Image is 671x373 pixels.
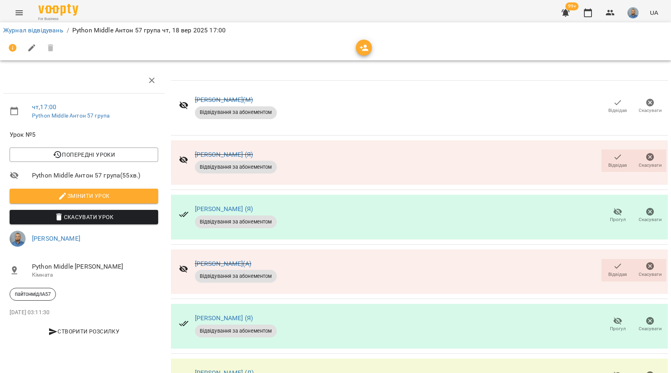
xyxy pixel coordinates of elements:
a: [PERSON_NAME] (Я) [195,205,253,213]
span: Скасувати [639,107,662,114]
span: Відвідав [608,107,627,114]
img: Voopty Logo [38,4,78,16]
span: пайтонмідлА57 [10,291,56,298]
a: [PERSON_NAME] (Я) [195,151,253,158]
img: 2a5fecbf94ce3b4251e242cbcf70f9d8.jpg [10,231,26,247]
span: Відвідав [608,271,627,278]
span: Відвідав [608,162,627,169]
span: For Business [38,16,78,22]
span: Відвідування за абонементом [195,109,277,116]
a: Журнал відвідувань [3,26,64,34]
p: Python Middle Антон 57 група чт, 18 вер 2025 17:00 [72,26,226,35]
a: [PERSON_NAME] (Я) [195,314,253,322]
button: Прогул [602,204,634,227]
span: Відвідування за абонементом [195,164,277,171]
a: [PERSON_NAME](А) [195,260,251,267]
button: Попередні уроки [10,148,158,162]
p: Кімната [32,271,158,279]
p: [DATE] 03:11:30 [10,309,158,317]
button: Скасувати [634,259,666,281]
span: Відвідування за абонементом [195,273,277,280]
button: UA [647,5,661,20]
span: 99+ [566,2,579,10]
button: Скасувати [634,313,666,336]
button: Прогул [602,313,634,336]
span: Скасувати [639,162,662,169]
button: Скасувати [634,150,666,172]
nav: breadcrumb [3,26,668,35]
span: Прогул [610,216,626,223]
a: Python Middle Антон 57 група [32,112,109,119]
a: чт , 17:00 [32,103,56,111]
span: Відвідування за абонементом [195,327,277,335]
a: [PERSON_NAME](М) [195,96,253,104]
span: Змінити урок [16,191,152,201]
button: Скасувати [634,95,666,118]
span: Python Middle [PERSON_NAME] [32,262,158,271]
span: Python Middle Антон 57 група ( 55 хв. ) [32,171,158,180]
img: 2a5fecbf94ce3b4251e242cbcf70f9d8.jpg [627,7,639,18]
button: Menu [10,3,29,22]
span: Урок №5 [10,130,158,140]
span: UA [650,8,658,17]
button: Скасувати [634,204,666,227]
button: Створити розсилку [10,324,158,339]
span: Скасувати Урок [16,212,152,222]
a: [PERSON_NAME] [32,235,80,242]
span: Скасувати [639,271,662,278]
button: Змінити урок [10,189,158,203]
li: / [67,26,69,35]
span: Попередні уроки [16,150,152,160]
button: Скасувати Урок [10,210,158,224]
span: Прогул [610,325,626,332]
button: Відвідав [602,95,634,118]
div: пайтонмідлА57 [10,288,56,301]
span: Скасувати [639,216,662,223]
span: Відвідування за абонементом [195,218,277,225]
button: Відвідав [602,150,634,172]
span: Створити розсилку [13,327,155,336]
span: Скасувати [639,325,662,332]
button: Відвідав [602,259,634,281]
